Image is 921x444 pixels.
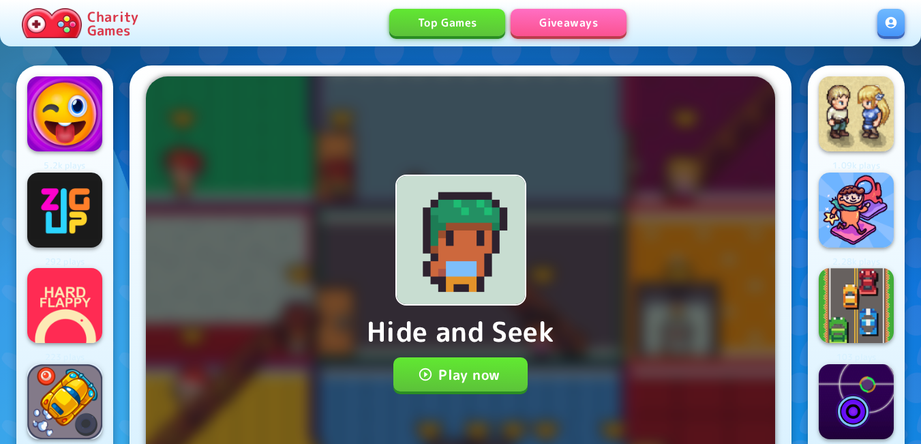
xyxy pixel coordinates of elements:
p: 292 plays [27,256,102,269]
a: Logo2.28k plays [819,173,894,269]
a: Giveaways [511,9,626,36]
button: Play now [393,357,528,391]
img: Hide and Seek icon [397,176,525,304]
p: 103 plays [819,351,894,364]
a: Logo1.09k plays [819,76,894,173]
p: 1.09k plays [819,160,894,173]
p: 2.28k plays [819,256,894,269]
p: Hide and Seek [367,311,554,352]
img: Logo [819,364,894,439]
a: Logo103 plays [819,268,894,364]
img: Charity.Games [22,8,82,38]
img: Logo [27,173,102,248]
a: Logo5.2k plays [27,76,102,173]
a: Top Games [389,9,505,36]
img: Logo [819,173,894,248]
img: Logo [819,268,894,343]
img: Logo [819,76,894,151]
img: Logo [27,268,102,343]
img: Logo [27,364,102,439]
p: 5.2k plays [27,160,102,173]
a: Logo223 plays [27,268,102,364]
a: Logo292 plays [27,173,102,269]
p: Charity Games [87,10,138,37]
a: Charity Games [16,5,144,41]
p: 223 plays [27,351,102,364]
img: Logo [27,76,102,151]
